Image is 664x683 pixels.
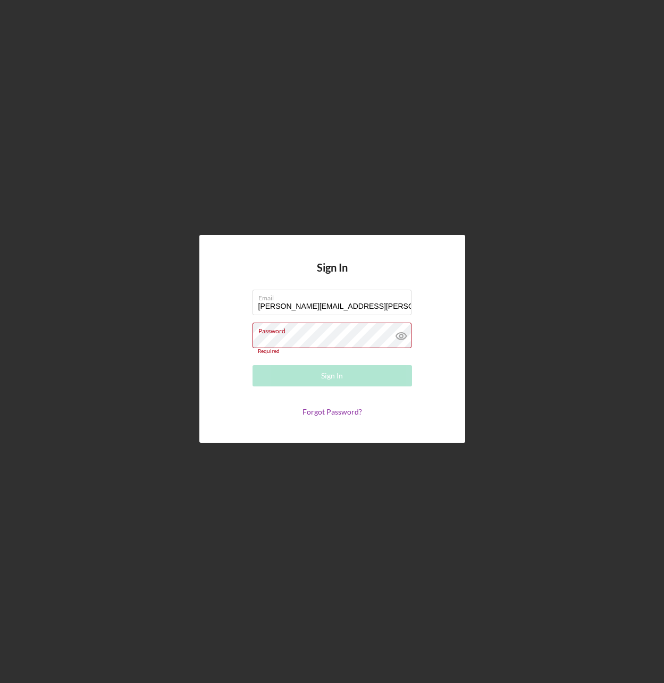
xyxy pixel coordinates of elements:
a: Forgot Password? [302,407,362,416]
h4: Sign In [317,262,348,290]
div: Sign In [321,365,343,386]
label: Email [258,290,411,302]
div: Required [253,348,412,355]
button: Sign In [253,365,412,386]
label: Password [258,323,411,335]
